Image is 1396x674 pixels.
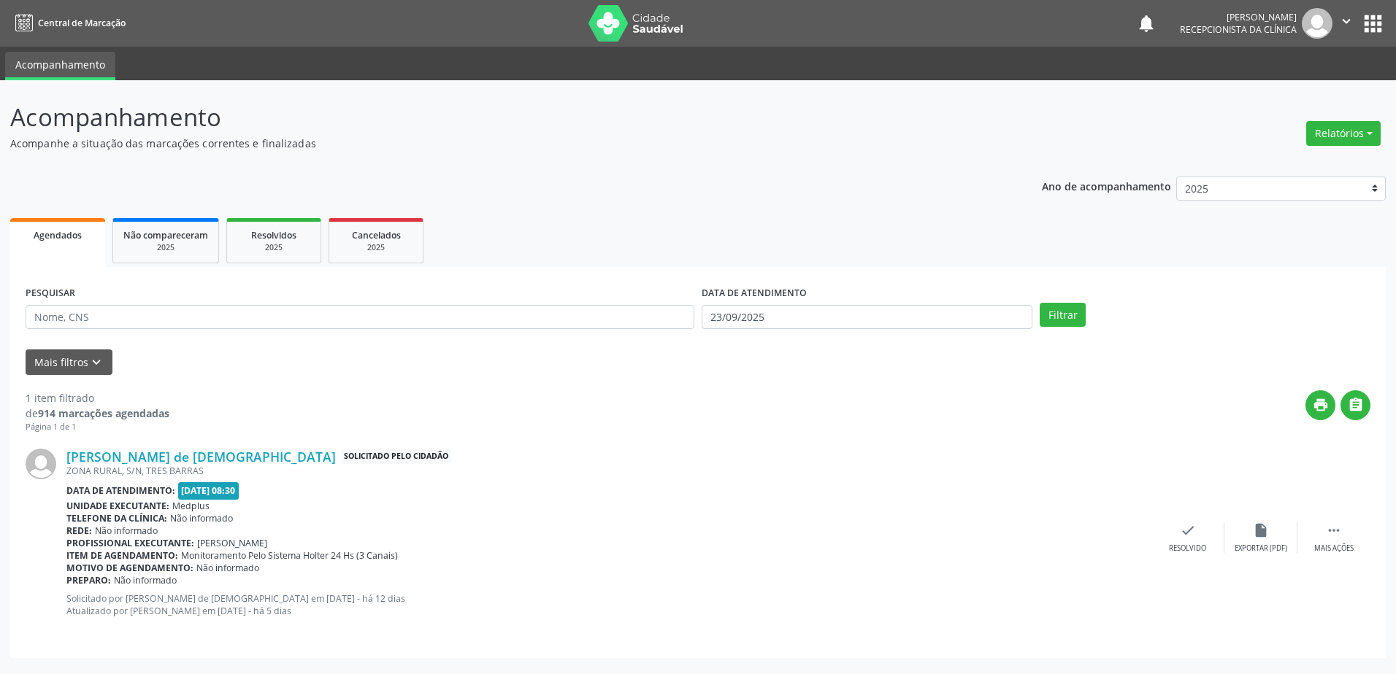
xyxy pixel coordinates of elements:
[26,282,75,305] label: PESQUISAR
[5,52,115,80] a: Acompanhamento
[1042,177,1171,195] p: Ano de acompanhamento
[66,549,178,562] b: Item de agendamento:
[1040,303,1086,328] button: Filtrar
[66,524,92,537] b: Rede:
[702,305,1032,330] input: Selecione um intervalo
[237,242,310,253] div: 2025
[196,562,259,574] span: Não informado
[251,229,296,241] span: Resolvidos
[66,574,111,586] b: Preparo:
[352,229,401,241] span: Cancelados
[1180,11,1297,23] div: [PERSON_NAME]
[340,242,413,253] div: 2025
[1360,11,1386,36] button: apps
[1302,8,1332,39] img: img
[1313,397,1329,413] i: print
[38,406,169,420] strong: 914 marcações agendadas
[95,524,158,537] span: Não informado
[1314,543,1354,554] div: Mais ações
[66,465,1151,477] div: ZONA RURAL, S/N, TRES BARRAS
[123,229,208,241] span: Não compareceram
[66,484,175,497] b: Data de atendimento:
[1180,522,1196,538] i: check
[34,229,82,241] span: Agendados
[1326,522,1342,538] i: 
[26,349,112,375] button: Mais filtroskeyboard_arrow_down
[1338,13,1354,29] i: 
[1169,543,1206,554] div: Resolvido
[66,562,193,574] b: Motivo de agendamento:
[66,537,194,549] b: Profissional executante:
[178,482,239,499] span: [DATE] 08:30
[10,99,973,136] p: Acompanhamento
[26,305,694,330] input: Nome, CNS
[702,282,807,305] label: DATA DE ATENDIMENTO
[1235,543,1287,554] div: Exportar (PDF)
[10,136,973,151] p: Acompanhe a situação das marcações correntes e finalizadas
[1136,13,1157,34] button: notifications
[123,242,208,253] div: 2025
[38,17,126,29] span: Central de Marcação
[66,592,1151,617] p: Solicitado por [PERSON_NAME] de [DEMOGRAPHIC_DATA] em [DATE] - há 12 dias Atualizado por [PERSON_...
[1305,390,1335,420] button: print
[114,574,177,586] span: Não informado
[66,512,167,524] b: Telefone da clínica:
[1341,390,1370,420] button: 
[66,500,169,512] b: Unidade executante:
[88,355,104,371] i: keyboard_arrow_down
[26,421,169,433] div: Página 1 de 1
[170,512,233,524] span: Não informado
[1332,8,1360,39] button: 
[66,449,336,465] a: [PERSON_NAME] de [DEMOGRAPHIC_DATA]
[172,500,210,512] span: Medplus
[1253,522,1269,538] i: insert_drive_file
[1306,121,1381,146] button: Relatórios
[181,549,398,562] span: Monitoramento Pelo Sistema Holter 24 Hs (3 Canais)
[197,537,267,549] span: [PERSON_NAME]
[26,390,169,406] div: 1 item filtrado
[1348,397,1364,413] i: 
[26,406,169,421] div: de
[1180,23,1297,36] span: Recepcionista da clínica
[341,449,451,465] span: Solicitado pelo cidadão
[10,11,126,35] a: Central de Marcação
[26,449,56,479] img: img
